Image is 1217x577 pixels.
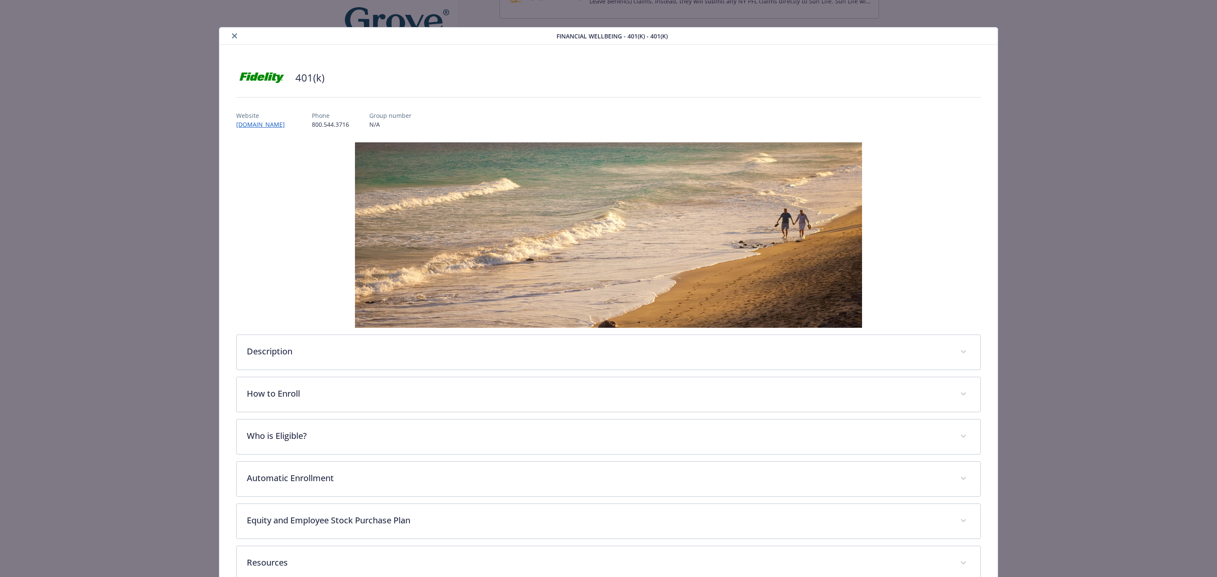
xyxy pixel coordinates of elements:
[247,430,950,442] p: Who is Eligible?
[355,142,862,328] img: banner
[312,111,349,120] p: Phone
[237,462,980,496] div: Automatic Enrollment
[229,31,240,41] button: close
[247,472,950,484] p: Automatic Enrollment
[369,111,412,120] p: Group number
[247,514,950,527] p: Equity and Employee Stock Purchase Plan
[236,111,292,120] p: Website
[312,120,349,129] p: 800.544.3716
[237,335,980,370] div: Description
[247,387,950,400] p: How to Enroll
[247,556,950,569] p: Resources
[295,71,325,85] h2: 401(k)
[247,345,950,358] p: Description
[236,120,292,128] a: [DOMAIN_NAME]
[369,120,412,129] p: N/A
[237,377,980,412] div: How to Enroll
[237,419,980,454] div: Who is Eligible?
[237,504,980,539] div: Equity and Employee Stock Purchase Plan
[236,65,287,90] img: Fidelity Investments
[557,32,668,41] span: Financial Wellbeing - 401(k) - 401(k)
